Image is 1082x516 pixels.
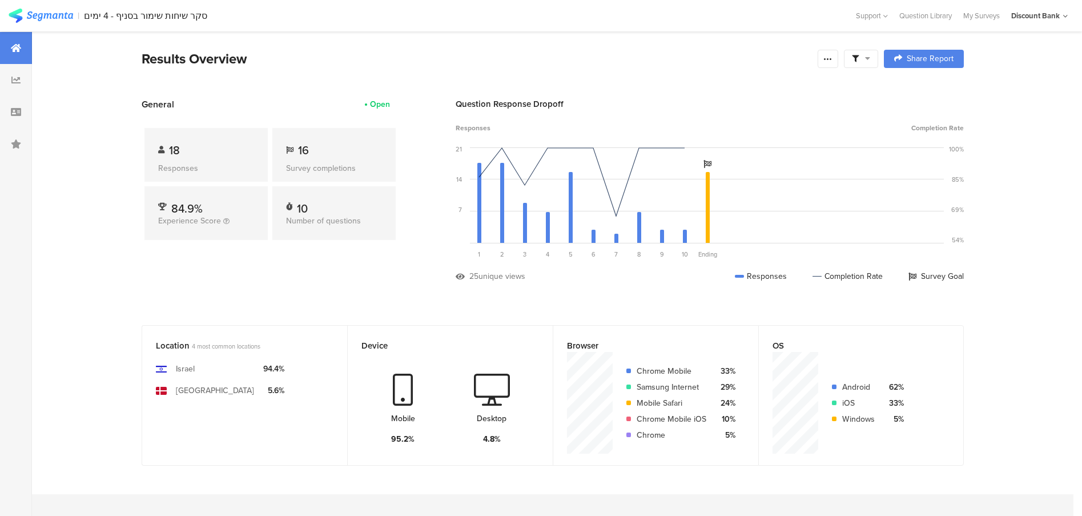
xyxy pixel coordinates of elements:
div: 62% [884,381,904,393]
a: My Surveys [958,10,1005,21]
span: 5 [569,250,573,259]
div: Chrome Mobile iOS [637,413,706,425]
div: Support [856,7,888,25]
a: Question Library [894,10,958,21]
div: 5% [715,429,735,441]
span: 10 [682,250,688,259]
div: Results Overview [142,49,812,69]
span: Number of questions [286,215,361,227]
div: 100% [949,145,964,154]
div: 33% [884,397,904,409]
div: Responses [735,270,787,282]
div: Desktop [477,413,506,425]
div: 5% [884,413,904,425]
div: 7 [458,205,462,214]
img: segmanta logo [9,9,73,23]
div: Chrome Mobile [637,365,706,377]
span: 1 [478,250,480,259]
div: 24% [715,397,735,409]
div: Ending [696,250,719,259]
div: [GEOGRAPHIC_DATA] [176,385,254,397]
div: 21 [456,145,462,154]
div: Survey Goal [908,270,964,282]
div: 4.8% [483,433,501,445]
div: Device [361,339,520,352]
span: 9 [660,250,664,259]
div: 10 [297,200,308,211]
div: Browser [567,339,726,352]
div: Windows [842,413,875,425]
div: OS [773,339,931,352]
span: Experience Score [158,215,221,227]
span: 18 [169,142,180,159]
div: Open [370,98,390,110]
div: 95.2% [391,433,415,445]
div: Mobile [391,413,415,425]
span: 4 [546,250,549,259]
div: סקר שיחות שימור בסניף - 4 ימים [84,10,207,21]
span: Share Report [907,55,954,63]
div: Israel [176,363,195,375]
div: 5.6% [263,385,284,397]
div: 29% [715,381,735,393]
span: 7 [614,250,618,259]
i: Survey Goal [703,160,711,168]
span: 4 most common locations [192,342,260,351]
span: 6 [592,250,596,259]
div: 94.4% [263,363,284,375]
div: 25 [469,270,478,282]
div: Responses [158,162,254,174]
div: 85% [952,175,964,184]
span: 2 [500,250,504,259]
div: 10% [715,413,735,425]
div: 54% [952,235,964,245]
div: Survey completions [286,162,382,174]
div: Location [156,339,315,352]
div: | [78,9,79,22]
div: 33% [715,365,735,377]
div: Completion Rate [812,270,883,282]
div: Mobile Safari [637,397,706,409]
div: Question Response Dropoff [456,98,964,110]
span: Responses [456,123,490,133]
span: 84.9% [171,200,203,217]
span: 16 [298,142,309,159]
div: 69% [951,205,964,214]
div: Android [842,381,875,393]
span: 3 [523,250,526,259]
div: Discount Bank [1011,10,1060,21]
div: 14 [456,175,462,184]
span: General [142,98,174,111]
div: Samsung Internet [637,381,706,393]
span: Completion Rate [911,123,964,133]
div: unique views [478,270,525,282]
div: Chrome [637,429,706,441]
div: iOS [842,397,875,409]
span: 8 [637,250,641,259]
